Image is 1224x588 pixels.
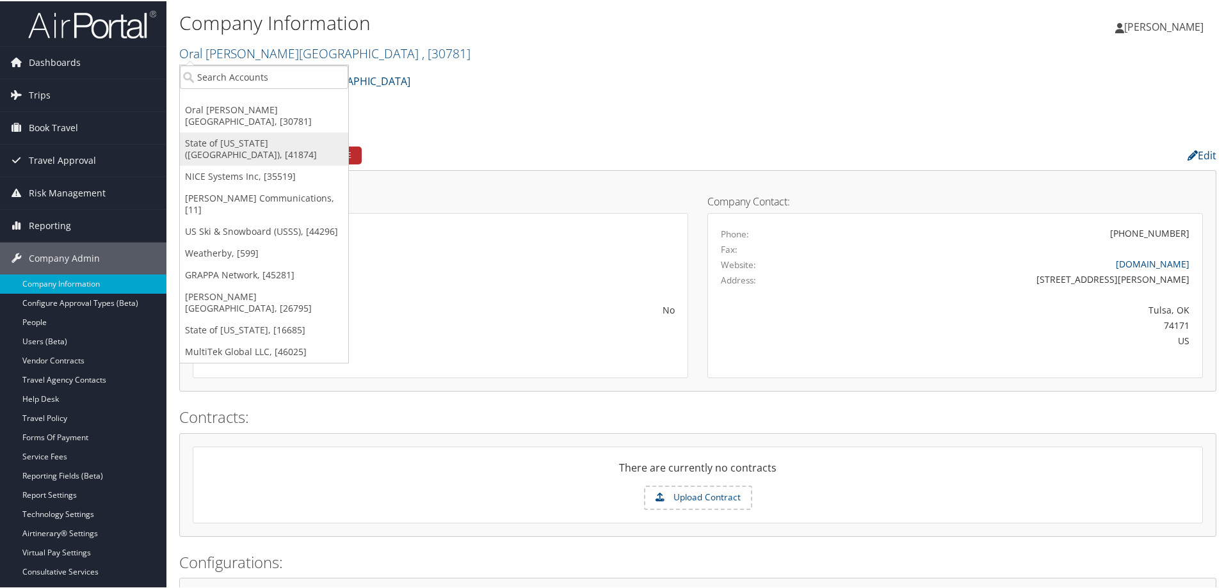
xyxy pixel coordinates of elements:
[180,219,348,241] a: US Ski & Snowboard (USSS), [44296]
[179,44,471,61] a: Oral [PERSON_NAME][GEOGRAPHIC_DATA]
[645,486,751,507] label: Upload Contract
[179,550,1216,572] h2: Configurations:
[843,271,1190,285] div: [STREET_ADDRESS][PERSON_NAME]
[29,143,96,175] span: Travel Approval
[180,164,348,186] a: NICE Systems Inc, [35519]
[180,98,348,131] a: Oral [PERSON_NAME][GEOGRAPHIC_DATA], [30781]
[369,302,675,315] div: No
[180,186,348,219] a: [PERSON_NAME] Communications, [11]
[180,340,348,362] a: MultiTek Global LLC, [46025]
[1188,147,1216,161] a: Edit
[180,263,348,285] a: GRAPPA Network, [45281]
[193,459,1202,484] div: There are currently no contracts
[1115,6,1216,45] a: [PERSON_NAME]
[1110,225,1189,239] div: [PHONE_NUMBER]
[29,78,51,110] span: Trips
[180,285,348,318] a: [PERSON_NAME][GEOGRAPHIC_DATA], [26795]
[193,195,688,205] h4: Account Details:
[843,302,1190,315] div: Tulsa, OK
[29,45,81,77] span: Dashboards
[721,257,756,270] label: Website:
[721,226,749,239] label: Phone:
[422,44,471,61] span: , [ 30781 ]
[179,405,1216,427] h2: Contracts:
[179,143,864,164] h2: Company Profile:
[180,131,348,164] a: State of [US_STATE] ([GEOGRAPHIC_DATA]), [41874]
[1116,257,1189,269] a: [DOMAIN_NAME]
[707,195,1203,205] h4: Company Contact:
[180,318,348,340] a: State of [US_STATE], [16685]
[1124,19,1204,33] span: [PERSON_NAME]
[29,241,100,273] span: Company Admin
[29,111,78,143] span: Book Travel
[179,8,871,35] h1: Company Information
[843,333,1190,346] div: US
[29,209,71,241] span: Reporting
[180,64,348,88] input: Search Accounts
[721,242,737,255] label: Fax:
[180,241,348,263] a: Weatherby, [599]
[28,8,156,38] img: airportal-logo.png
[843,317,1190,331] div: 74171
[721,273,756,285] label: Address:
[29,176,106,208] span: Risk Management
